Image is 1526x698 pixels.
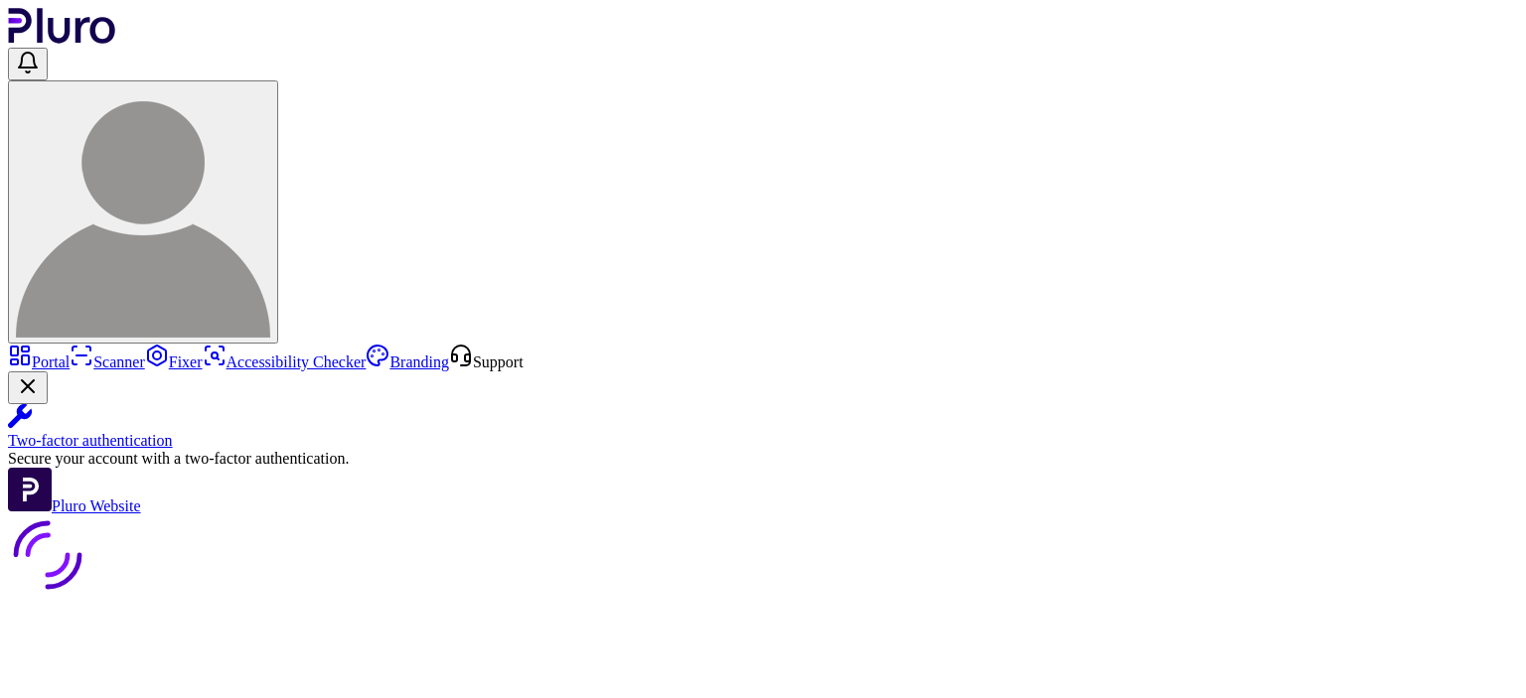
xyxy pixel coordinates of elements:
button: User avatar [8,80,278,344]
button: Open notifications, you have undefined new notifications [8,48,48,80]
a: Fixer [145,353,203,370]
a: Branding [366,353,449,370]
div: Secure your account with a two-factor authentication. [8,450,1518,468]
a: Logo [8,30,116,47]
aside: Sidebar menu [8,344,1518,515]
div: Two-factor authentication [8,432,1518,450]
a: Open Support screen [449,353,524,370]
img: User avatar [16,83,270,338]
a: Two-factor authentication [8,404,1518,450]
a: Portal [8,353,70,370]
a: Scanner [70,353,145,370]
a: Accessibility Checker [203,353,367,370]
a: Open Pluro Website [8,497,141,514]
button: Close Two-factor authentication notification [8,371,48,404]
